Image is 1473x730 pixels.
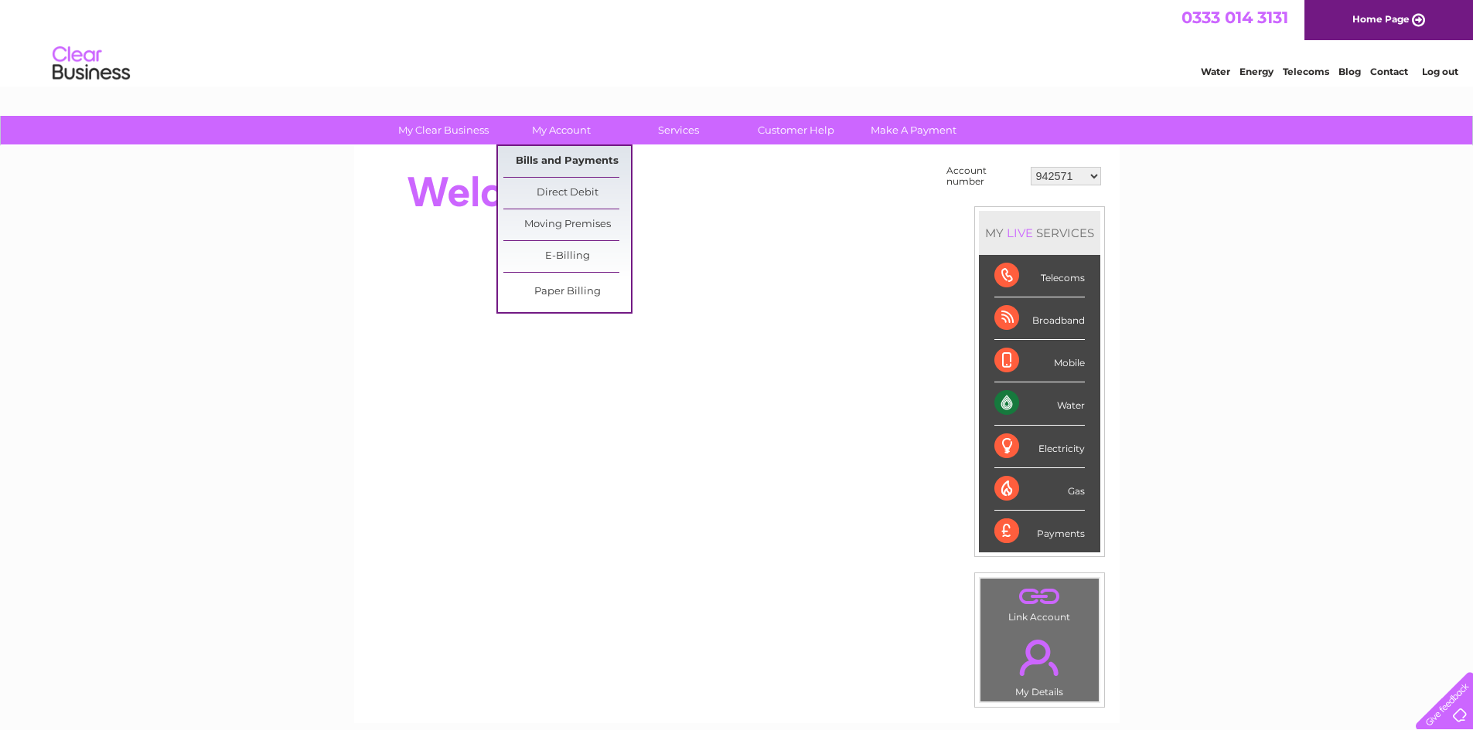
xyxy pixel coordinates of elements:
[615,116,742,144] a: Services
[980,578,1100,626] td: Link Account
[503,241,631,272] a: E-Billing
[994,340,1085,382] div: Mobile
[1338,66,1361,77] a: Blog
[1239,66,1274,77] a: Energy
[994,468,1085,511] div: Gas
[503,146,631,177] a: Bills and Payments
[1181,8,1288,27] a: 0333 014 3131
[850,116,977,144] a: Make A Payment
[943,161,1027,191] td: Account number
[380,116,507,144] a: My Clear Business
[1283,66,1329,77] a: Telecoms
[994,511,1085,552] div: Payments
[1201,66,1230,77] a: Water
[503,209,631,240] a: Moving Premises
[1004,226,1036,240] div: LIVE
[497,116,625,144] a: My Account
[52,40,131,87] img: logo.png
[980,626,1100,702] td: My Details
[994,297,1085,340] div: Broadband
[994,382,1085,425] div: Water
[1422,66,1458,77] a: Log out
[994,426,1085,468] div: Electricity
[372,8,1103,75] div: Clear Business is a trading name of Verastar Limited (registered in [GEOGRAPHIC_DATA] No. 3667643...
[1370,66,1408,77] a: Contact
[994,255,1085,297] div: Telecoms
[503,178,631,209] a: Direct Debit
[732,116,860,144] a: Customer Help
[984,630,1095,684] a: .
[984,582,1095,609] a: .
[979,211,1100,255] div: MY SERVICES
[503,277,631,307] a: Paper Billing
